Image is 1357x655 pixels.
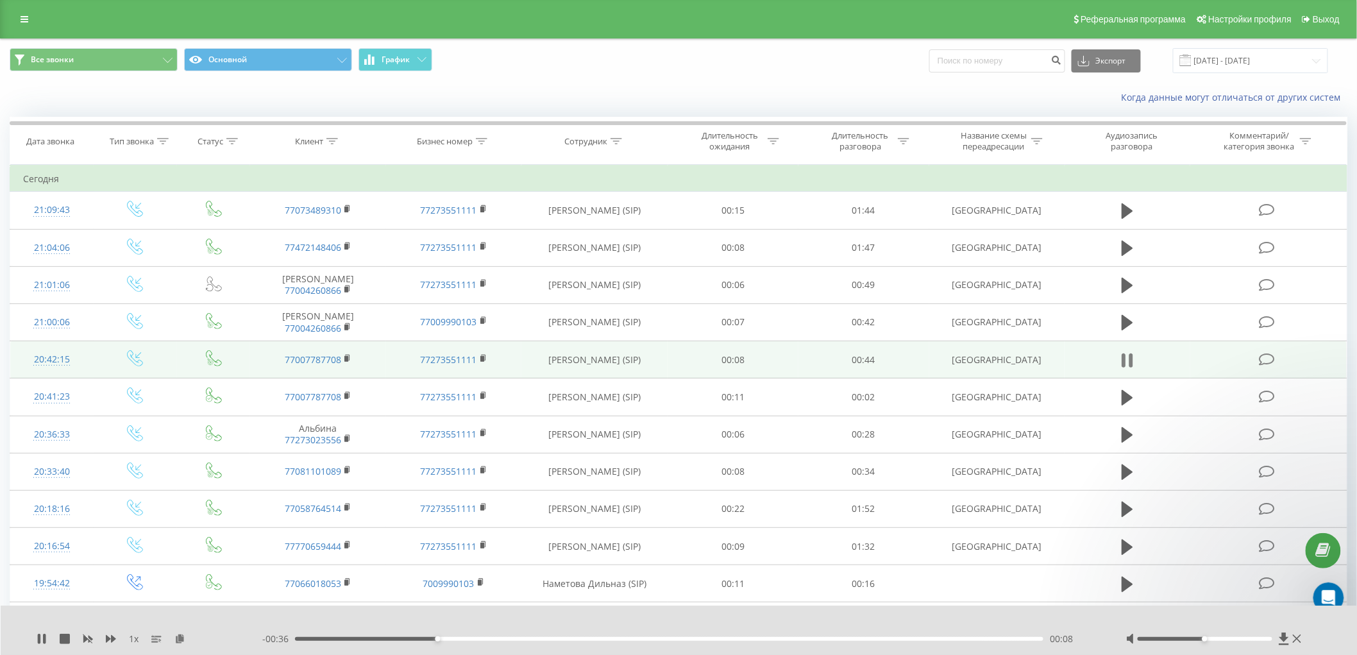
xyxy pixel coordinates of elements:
[23,198,81,223] div: 21:09:43
[521,565,668,602] td: Наметова Дильназ (SIP)
[285,322,341,334] a: 77004260866
[1072,49,1141,72] button: Экспорт
[23,497,81,522] div: 20:18:16
[798,192,929,229] td: 01:44
[929,341,1065,379] td: [GEOGRAPHIC_DATA]
[285,284,341,296] a: 77004260866
[668,192,798,229] td: 00:15
[521,416,668,453] td: [PERSON_NAME] (SIP)
[521,303,668,341] td: [PERSON_NAME] (SIP)
[250,416,386,453] td: Альбина
[23,235,81,260] div: 21:04:06
[668,602,798,640] td: 00:13
[421,465,477,477] a: 77273551111
[929,192,1065,229] td: [GEOGRAPHIC_DATA]
[421,241,477,253] a: 77273551111
[929,453,1065,490] td: [GEOGRAPHIC_DATA]
[521,602,668,640] td: Наметова Дильназ (SIP)
[23,384,81,409] div: 20:41:23
[798,453,929,490] td: 00:34
[668,490,798,527] td: 00:22
[31,55,74,65] span: Все звонки
[285,391,341,403] a: 77007787708
[668,379,798,416] td: 00:11
[521,341,668,379] td: [PERSON_NAME] (SIP)
[26,136,74,147] div: Дата звонка
[421,278,477,291] a: 77273551111
[23,422,81,447] div: 20:36:33
[798,341,929,379] td: 00:44
[668,453,798,490] td: 00:08
[929,490,1065,527] td: [GEOGRAPHIC_DATA]
[10,48,178,71] button: Все звонки
[929,303,1065,341] td: [GEOGRAPHIC_DATA]
[521,379,668,416] td: [PERSON_NAME] (SIP)
[929,266,1065,303] td: [GEOGRAPHIC_DATA]
[285,353,341,366] a: 77007787708
[521,528,668,565] td: [PERSON_NAME] (SIP)
[1090,130,1174,152] div: Аудиозапись разговора
[668,266,798,303] td: 00:06
[417,136,473,147] div: Бизнес номер
[382,55,410,64] span: График
[285,465,341,477] a: 77081101089
[421,428,477,440] a: 77273551111
[285,434,341,446] a: 77273023556
[929,528,1065,565] td: [GEOGRAPHIC_DATA]
[798,266,929,303] td: 00:49
[521,192,668,229] td: [PERSON_NAME] (SIP)
[798,602,929,640] td: 01:29
[826,130,895,152] div: Длительность разговора
[23,571,81,596] div: 19:54:42
[262,633,295,645] span: - 00:36
[23,347,81,372] div: 20:42:15
[1122,91,1347,103] a: Когда данные могут отличаться от других систем
[198,136,223,147] div: Статус
[421,540,477,552] a: 77273551111
[668,416,798,453] td: 00:06
[696,130,764,152] div: Длительность ожидания
[184,48,352,71] button: Основной
[23,273,81,298] div: 21:01:06
[798,416,929,453] td: 00:28
[798,565,929,602] td: 00:16
[421,316,477,328] a: 77009990103
[285,204,341,216] a: 77073489310
[929,49,1065,72] input: Поиск по номеру
[1050,633,1073,645] span: 00:08
[10,166,1347,192] td: Сегодня
[110,136,154,147] div: Тип звонка
[23,310,81,335] div: 21:00:06
[285,502,341,515] a: 77058764514
[285,241,341,253] a: 77472148406
[1081,14,1186,24] span: Реферальная программа
[668,528,798,565] td: 00:09
[521,490,668,527] td: [PERSON_NAME] (SIP)
[521,229,668,266] td: [PERSON_NAME] (SIP)
[668,229,798,266] td: 00:08
[295,136,323,147] div: Клиент
[929,416,1065,453] td: [GEOGRAPHIC_DATA]
[423,577,475,590] a: 7009990103
[358,48,432,71] button: График
[1313,14,1340,24] span: Выход
[959,130,1028,152] div: Название схемы переадресации
[23,459,81,484] div: 20:33:40
[23,534,81,559] div: 20:16:54
[421,391,477,403] a: 77273551111
[435,636,441,642] div: Accessibility label
[285,540,341,552] a: 77770659444
[1202,636,1208,642] div: Accessibility label
[798,528,929,565] td: 01:32
[421,204,477,216] a: 77273551111
[250,602,386,640] td: [GEOGRAPHIC_DATA]
[1313,583,1344,613] iframe: Intercom live chat
[250,303,386,341] td: [PERSON_NAME]
[421,502,477,515] a: 77273551111
[798,490,929,527] td: 01:52
[521,266,668,303] td: [PERSON_NAME] (SIP)
[798,229,929,266] td: 01:47
[668,303,798,341] td: 00:07
[285,577,341,590] a: 77066018053
[668,565,798,602] td: 00:11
